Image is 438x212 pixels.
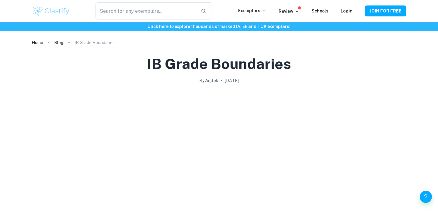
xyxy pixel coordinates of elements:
p: IB Grade Boundaries [75,39,115,46]
h1: IB Grade Boundaries [147,54,291,74]
a: Blog [54,38,64,47]
a: Login [341,9,353,13]
button: Help and Feedback [420,191,432,203]
img: IB Grade Boundaries cover image [97,86,341,208]
h2: [DATE] [225,77,239,84]
p: Exemplars [238,7,266,14]
img: Clastify logo [32,5,70,17]
a: Home [32,38,43,47]
p: Review [279,8,299,15]
h2: By Wojtek [199,77,218,84]
h6: Click here to explore thousands of marked IA, EE and TOK exemplars ! [1,23,437,30]
a: Schools [311,9,328,13]
input: Search for any exemplars... [96,2,196,19]
button: JOIN FOR FREE [365,5,406,16]
p: • [221,77,222,84]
